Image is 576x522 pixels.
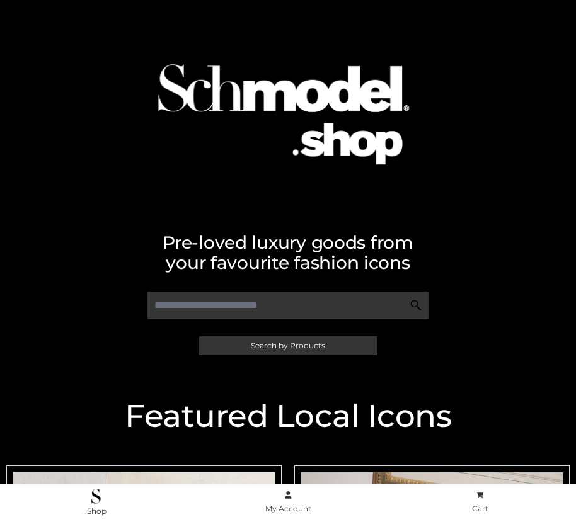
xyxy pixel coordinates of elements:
[199,336,377,355] a: Search by Products
[472,504,488,513] span: Cart
[85,506,107,516] span: .Shop
[192,488,384,516] a: My Account
[384,488,576,516] a: Cart
[265,504,311,513] span: My Account
[91,489,101,504] img: .Shop
[6,232,570,273] h2: Pre-loved luxury goods from your favourite fashion icons
[251,342,325,349] span: Search by Products
[410,299,422,312] img: Search Icon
